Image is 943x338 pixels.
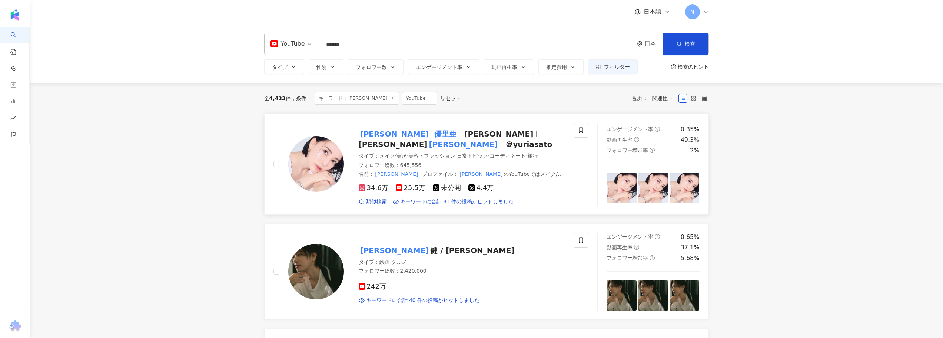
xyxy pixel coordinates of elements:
[607,245,632,250] span: 動画再生率
[396,184,425,192] span: 25.5万
[663,33,708,55] button: 検索
[607,173,637,203] img: post-image
[484,59,534,74] button: 動画再生率
[637,41,642,47] span: environment
[433,184,461,192] span: 未公開
[391,259,407,265] span: グルメ
[645,40,663,47] div: 日本
[272,64,288,70] span: タイプ
[650,148,655,153] span: question-circle
[379,259,390,265] span: 絵画
[400,198,514,206] span: キーワードに合計 81 件の投稿がヒットしました
[685,41,695,47] span: 検索
[359,259,565,266] div: タイプ ：
[264,114,709,215] a: KOL Avatar[PERSON_NAME]優里亜[PERSON_NAME][PERSON_NAME][PERSON_NAME]＠yuriasatoタイプ：メイク·実況·美容・ファッション·日...
[416,64,462,70] span: エンゲージメント率
[359,171,419,177] span: 名前 ：
[464,129,533,138] span: [PERSON_NAME]
[8,320,22,332] img: chrome extension
[366,297,480,304] span: キーワードに合計 40 件の投稿がヒットしました
[359,245,431,256] mark: [PERSON_NAME]
[356,64,387,70] span: フォロワー数
[264,224,709,320] a: KOL Avatar[PERSON_NAME]健 / [PERSON_NAME]タイプ：絵画·グルメフォロワー総数：2,420,000242万キーワードに合計 40 件の投稿がヒットしましたエン...
[427,138,499,150] mark: [PERSON_NAME]
[690,8,694,16] span: N
[390,259,391,265] span: ·
[690,147,699,155] div: 2%
[491,64,517,70] span: 動画再生率
[681,243,700,252] div: 37.1%
[288,244,344,299] img: KOL Avatar
[359,152,565,160] div: タイプ ：
[678,64,709,70] div: 検索のヒント
[638,280,668,311] img: post-image
[670,280,700,311] img: post-image
[671,64,676,69] span: question-circle
[455,153,456,159] span: ·
[607,255,648,261] span: フォロワー増加率
[395,153,396,159] span: ·
[359,283,386,291] span: 242万
[607,280,637,311] img: post-image
[505,140,552,149] span: ＠yuriasato
[607,137,632,143] span: 動画再生率
[655,234,660,239] span: question-circle
[359,268,565,275] div: フォロワー総数 ： 2,420,000
[348,59,404,74] button: フォロワー数
[634,245,639,250] span: question-circle
[374,170,419,178] mark: [PERSON_NAME]
[402,92,437,105] span: YouTube
[546,64,567,70] span: 推定費用
[408,59,479,74] button: エンゲージメント率
[681,233,700,241] div: 0.65%
[468,184,494,192] span: 4.4万
[681,125,700,134] div: 0.35%
[408,153,455,159] span: 美容・ファッション
[433,128,458,140] mark: 優里亜
[359,198,387,206] a: 類似検索
[644,8,661,16] span: 日本語
[638,173,668,203] img: post-image
[488,153,489,159] span: ·
[607,147,648,153] span: フォロワー増加率
[526,153,527,159] span: ·
[681,136,700,144] div: 49.3%
[632,92,678,104] div: 配列：
[270,38,305,50] div: YouTube
[457,153,488,159] span: 日常トピック
[528,153,538,159] span: 旅行
[538,59,584,74] button: 推定費用
[430,246,514,255] span: 健 / [PERSON_NAME]
[359,184,388,192] span: 34.6万
[9,9,21,21] img: logo icon
[316,64,327,70] span: 性別
[393,198,514,206] a: キーワードに合計 81 件の投稿がヒットしました
[650,255,655,260] span: question-circle
[264,95,291,101] div: 全 件
[315,92,399,105] span: キーワード：[PERSON_NAME]
[288,136,344,192] img: KOL Avatar
[681,254,700,262] div: 5.68%
[379,153,395,159] span: メイク
[607,234,653,240] span: エンゲージメント率
[458,170,504,178] mark: [PERSON_NAME]
[366,198,387,206] span: 類似検索
[440,95,461,101] div: リセット
[269,95,286,101] span: 4,433
[652,92,674,104] span: 関連性
[309,59,343,74] button: 性別
[604,64,630,70] span: フィルター
[396,153,407,159] span: 実況
[10,111,16,127] span: rise
[670,173,700,203] img: post-image
[489,153,526,159] span: コーディネート
[588,59,638,74] button: フィルター
[359,162,565,169] div: フォロワー総数 ： 645,556
[607,126,653,132] span: エンゲージメント率
[264,59,304,74] button: タイプ
[359,297,480,304] a: キーワードに合計 40 件の投稿がヒットしました
[359,140,428,149] span: [PERSON_NAME]
[359,128,431,140] mark: [PERSON_NAME]
[655,127,660,132] span: question-circle
[10,27,25,107] a: search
